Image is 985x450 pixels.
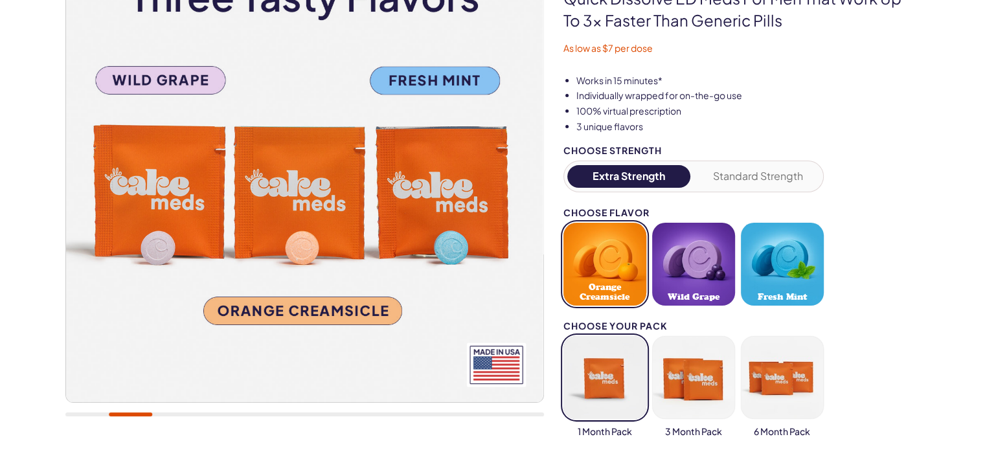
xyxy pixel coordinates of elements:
li: Works in 15 minutes* [576,74,920,87]
div: Choose Strength [563,146,824,155]
li: 100% virtual prescription [576,105,920,118]
span: Wild Grape [668,292,719,302]
li: Individually wrapped for on-the-go use [576,89,920,102]
li: 3 unique flavors [576,120,920,133]
button: Standard Strength [696,165,820,188]
span: 3 Month Pack [665,425,722,438]
div: Choose Flavor [563,208,824,218]
span: Fresh Mint [758,292,807,302]
p: As low as $7 per dose [563,42,920,55]
div: Choose your pack [563,321,824,331]
span: 6 Month Pack [754,425,810,438]
span: 1 Month Pack [578,425,632,438]
button: Extra Strength [567,165,691,188]
span: Orange Creamsicle [567,282,642,302]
